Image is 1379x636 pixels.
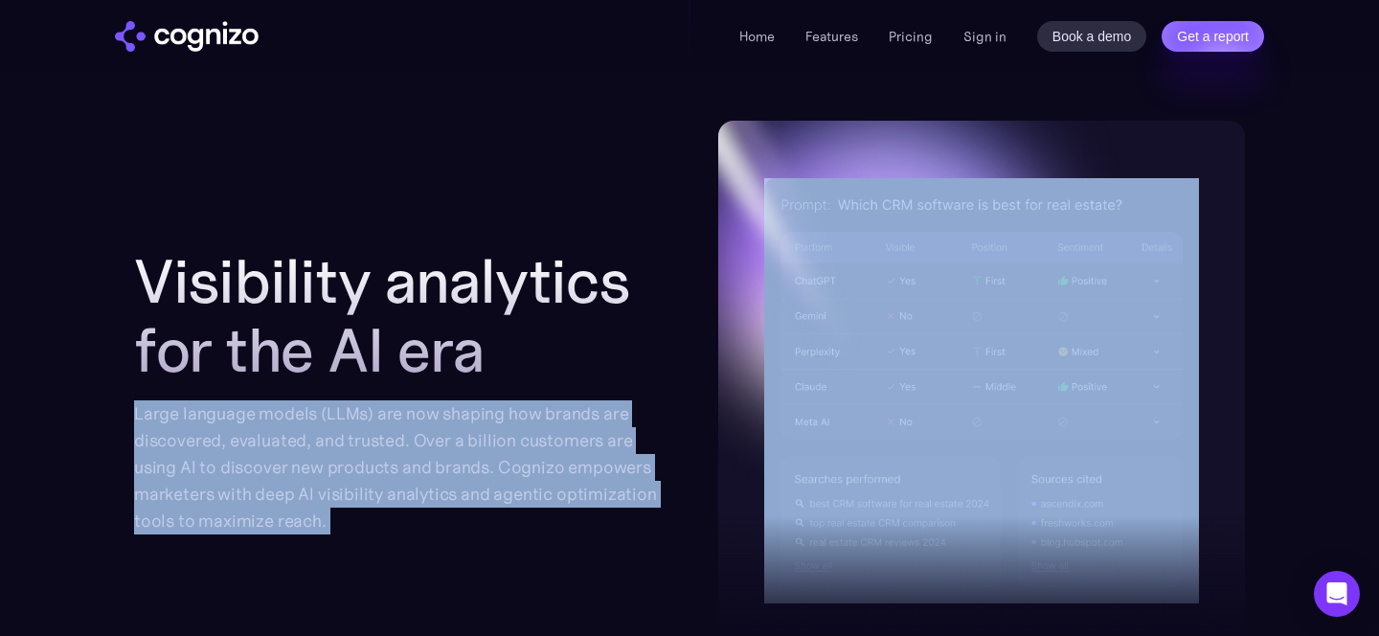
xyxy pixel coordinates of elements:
[134,400,661,534] div: Large language models (LLMs) are now shaping how brands are discovered, evaluated, and trusted. O...
[889,28,933,45] a: Pricing
[115,21,259,52] a: home
[134,247,661,385] h2: Visibility analytics for the AI era
[963,25,1006,48] a: Sign in
[1037,21,1147,52] a: Book a demo
[805,28,858,45] a: Features
[1162,21,1264,52] a: Get a report
[115,21,259,52] img: cognizo logo
[1314,571,1360,617] div: Open Intercom Messenger
[739,28,775,45] a: Home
